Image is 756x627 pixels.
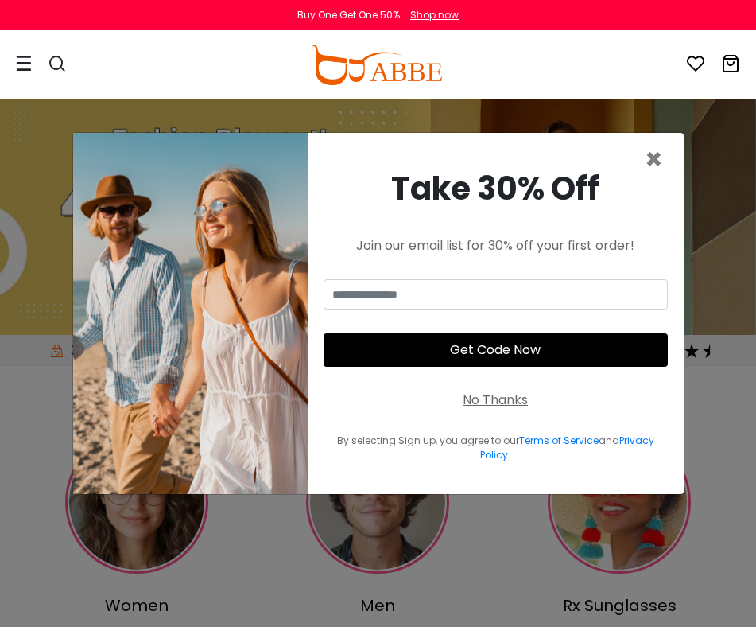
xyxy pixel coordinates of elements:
img: welcome [73,133,308,494]
div: No Thanks [463,391,528,410]
button: Get Code Now [324,333,668,367]
img: abbeglasses.com [311,45,441,85]
div: Join our email list for 30% off your first order! [324,236,668,255]
div: By selecting Sign up, you agree to our and . [324,434,668,462]
div: Shop now [410,8,459,22]
a: Terms of Service [519,434,599,447]
div: Take 30% Off [324,165,668,212]
span: × [645,139,663,180]
a: Shop now [402,8,459,21]
div: Buy One Get One 50% [297,8,400,22]
a: Privacy Policy [480,434,654,461]
button: Close [645,146,663,174]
